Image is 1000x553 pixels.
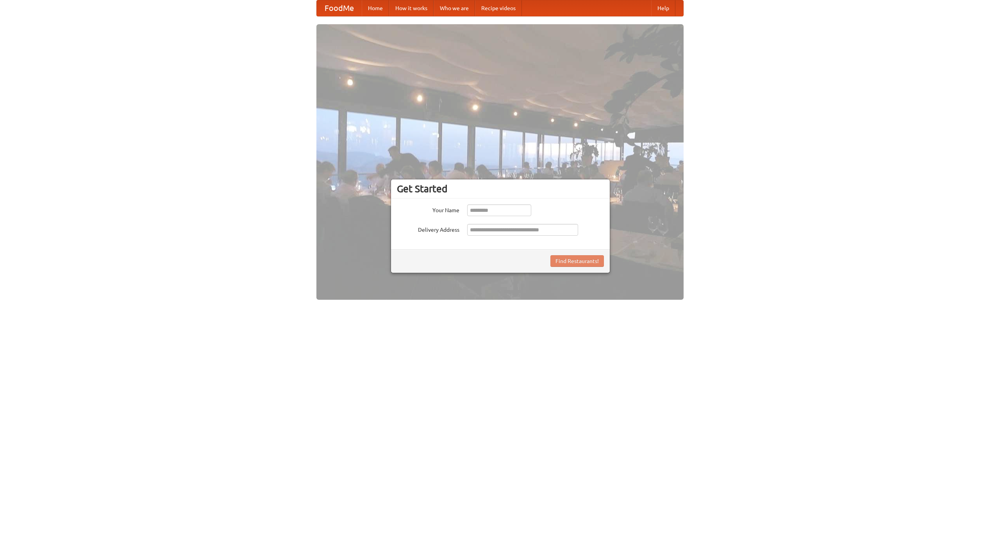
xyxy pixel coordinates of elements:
a: Help [651,0,675,16]
a: How it works [389,0,434,16]
a: Home [362,0,389,16]
button: Find Restaurants! [550,255,604,267]
label: Delivery Address [397,224,459,234]
label: Your Name [397,204,459,214]
h3: Get Started [397,183,604,195]
a: FoodMe [317,0,362,16]
a: Recipe videos [475,0,522,16]
a: Who we are [434,0,475,16]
